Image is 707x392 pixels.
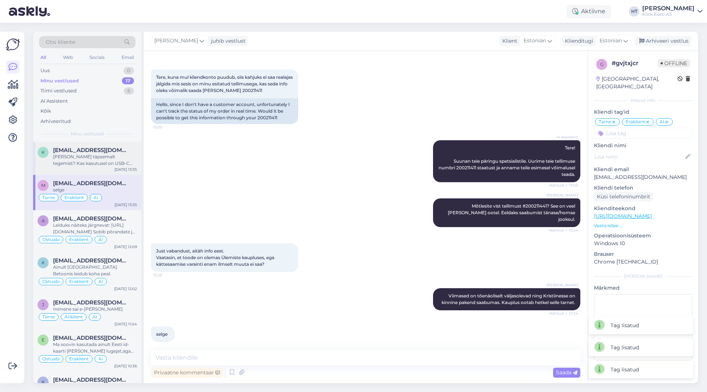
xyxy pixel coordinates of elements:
[594,258,692,266] p: Chrome [TECHNICAL_ID]
[53,215,130,222] span: annekas79@gmail.com
[546,193,578,198] span: [PERSON_NAME]
[153,272,181,278] span: 13:28
[635,36,692,46] div: Arhiveeri vestlus
[594,153,684,161] input: Lisa nimi
[41,107,51,115] div: Kõik
[98,237,103,242] span: AI
[594,128,692,139] input: Lisa tag
[599,120,611,124] span: Tarne
[659,120,664,124] span: AI
[594,184,692,192] p: Kliendi telefon
[611,366,639,374] div: Tag lisatud
[156,331,168,337] span: selge
[594,273,692,280] div: [PERSON_NAME]
[562,37,593,45] div: Klienditugi
[41,118,71,125] div: Arhiveeritud
[64,195,84,200] span: Eraklient
[596,75,678,91] div: [GEOGRAPHIC_DATA], [GEOGRAPHIC_DATA]
[41,87,77,95] div: Tiimi vestlused
[53,264,137,277] div: Ainult [GEOGRAPHIC_DATA] Betoonis leidub koha peal.
[124,87,134,95] div: 6
[69,237,89,242] span: Eraklient
[594,142,692,149] p: Kliendi nimi
[42,195,55,200] span: Tarne
[626,120,645,124] span: Eraklient
[69,279,89,284] span: Eraklient
[642,6,694,11] div: [PERSON_NAME]
[53,222,137,235] div: Leiduks näiteks järgnevat: [URL][DOMAIN_NAME] Sobib põrandate ja seinaplaatide puhsatamiseks. Kak...
[42,357,60,361] span: Ostuabi
[642,11,694,17] div: Klick Eesti AS
[151,368,223,378] div: Privaatne kommentaar
[153,124,181,130] span: 13:05
[6,38,20,52] img: Askly Logo
[208,37,246,45] div: juhib vestlust
[123,67,134,74] div: 0
[566,5,611,18] div: Aktiivne
[556,369,577,376] span: Saada
[42,218,45,223] span: a
[98,357,103,361] span: AI
[114,286,137,292] div: [DATE] 12:02
[151,98,298,124] div: Hello, since I don't have a customer account, unfortunately I can't track the status of my order ...
[42,315,55,319] span: Tarne
[594,213,652,219] a: [URL][DOMAIN_NAME]
[42,279,60,284] span: Ostuabi
[549,311,578,316] span: Nähtud ✓ 13:34
[53,341,137,354] div: Ma soovin kasutada ainult Eesti id- kaarti [PERSON_NAME] lugejat,aga asun [GEOGRAPHIC_DATA],nimel...
[599,37,622,45] span: Estonian
[53,306,137,312] div: Inimene sai e-[PERSON_NAME].
[42,379,45,385] span: k
[156,74,294,93] span: Tere, kuna mul kliendkonto puudub, siis kahjuks ei saa realajas jälgida mis sesis on minu esitatu...
[115,167,137,172] div: [DATE] 13:35
[594,205,692,212] p: Klienditeekond
[594,192,653,202] div: Küsi telefoninumbrit
[94,195,98,200] span: AI
[439,145,576,177] span: Tere! Suunan teie päringu spetsialistile. Uurime teie tellimuse numbri 200211411 staatust ja anna...
[546,282,578,288] span: [PERSON_NAME]
[442,293,576,305] span: Viimased on tõenäoliselt väljasolevad ning Kristiinesse on kinnine pakend saabumas. Kauplus ootab...
[499,37,517,45] div: Klient
[594,166,692,173] p: Kliendi email
[92,315,97,319] span: AI
[114,244,137,250] div: [DATE] 12:09
[53,377,130,383] span: kaire71@hotmail.com
[69,357,89,361] span: Eraklient
[42,149,45,155] span: k
[612,59,658,68] div: # gvjtxjcr
[594,222,692,229] p: Vaata edasi ...
[88,53,106,62] div: Socials
[53,335,130,341] span: erkkiruutel@googlemail.com
[549,183,578,188] span: Nähtud ✓ 13:05
[120,53,136,62] div: Email
[53,299,130,306] span: jaanus@sysop.ee
[53,187,137,193] div: selge
[549,227,578,233] span: Nähtud ✓ 13:24
[53,257,130,264] span: kmsibulin@gmail.com
[594,284,692,292] p: Märkmed
[64,315,83,319] span: Äriklient
[41,183,45,188] span: m
[41,67,50,74] div: Uus
[611,344,639,352] div: Tag lisatud
[42,337,45,343] span: e
[594,173,692,181] p: [EMAIL_ADDRESS][DOMAIN_NAME]
[53,147,130,153] span: kaikoitla100@gmail.com
[39,53,48,62] div: All
[42,260,45,265] span: k
[594,250,692,258] p: Brauser
[98,279,103,284] span: AI
[154,37,198,45] span: [PERSON_NAME]
[42,302,44,307] span: j
[600,61,604,67] span: g
[46,38,75,46] span: Otsi kliente
[42,237,60,242] span: Ostuabi
[524,37,546,45] span: Estonian
[594,97,692,104] div: Kliendi info
[551,134,578,140] span: AI Assistent
[594,108,692,116] p: Kliendi tag'id
[41,77,79,85] div: Minu vestlused
[594,232,692,240] p: Operatsioonisüsteem
[156,248,275,267] span: Just vabandust, aitäh info eest. Vaatasin, et toode on olemas Ülemiste kaupluses, ega kättesaamis...
[53,153,137,167] div: [PERSON_NAME] täpsemalt tegemist? Kas kasutusel on USB-C või MiniDisplayport arvutil? Telekas eel...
